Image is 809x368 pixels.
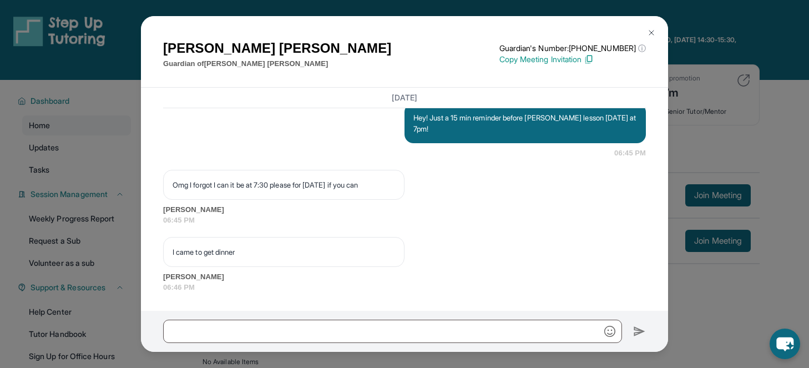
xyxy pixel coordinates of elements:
[584,54,594,64] img: Copy Icon
[633,325,646,338] img: Send icon
[173,179,395,190] p: Omg I forgot I can it be at 7:30 please for [DATE] if you can
[499,43,646,54] p: Guardian's Number: [PHONE_NUMBER]
[163,38,391,58] h1: [PERSON_NAME] [PERSON_NAME]
[638,43,646,54] span: ⓘ
[614,148,646,159] span: 06:45 PM
[163,215,646,226] span: 06:45 PM
[163,282,646,293] span: 06:46 PM
[499,54,646,65] p: Copy Meeting Invitation
[173,246,395,258] p: I came to get dinner
[604,326,615,337] img: Emoji
[413,112,637,134] p: Hey! Just a 15 min reminder before [PERSON_NAME] lesson [DATE] at 7pm!
[163,92,646,103] h3: [DATE]
[770,329,800,359] button: chat-button
[163,58,391,69] p: Guardian of [PERSON_NAME] [PERSON_NAME]
[163,204,646,215] span: [PERSON_NAME]
[163,271,646,283] span: [PERSON_NAME]
[647,28,656,37] img: Close Icon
